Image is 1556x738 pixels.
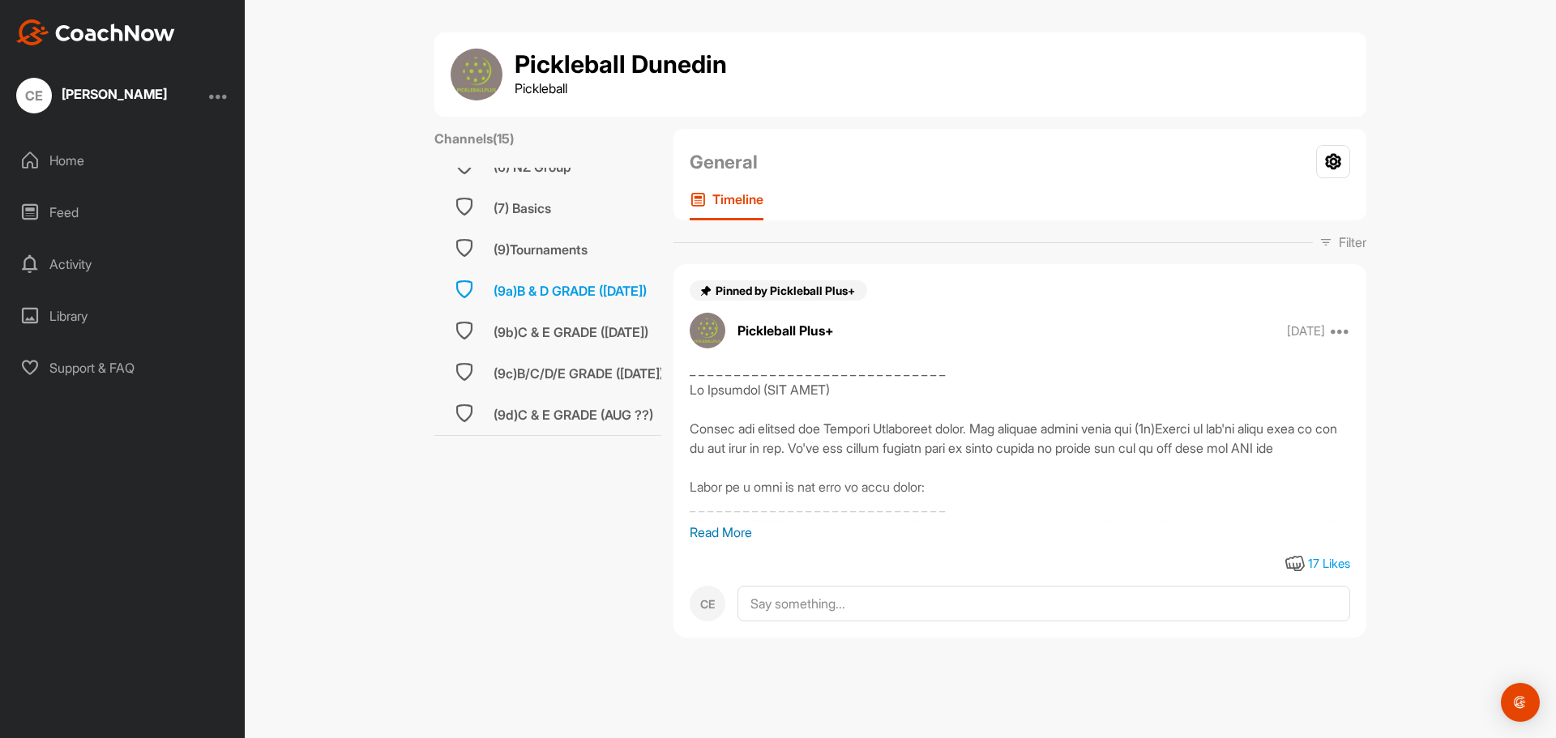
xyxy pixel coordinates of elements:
[716,284,857,297] span: Pinned by Pickleball Plus+
[9,244,237,284] div: Activity
[1339,232,1366,252] p: Filter
[62,87,167,100] div: [PERSON_NAME]
[9,192,237,232] div: Feed
[16,19,175,45] img: CoachNow
[9,348,237,388] div: Support & FAQ
[494,364,664,383] div: (9c)B/C/D/E GRADE ([DATE])
[690,360,1350,523] div: _ _ _ _ _ _ _ _ _ _ _ _ _ _ _ _ _ _ _ _ _ _ _ _ _ _ _ _ _ Lo Ipsumdol (SIT AMET) Consec adi elits...
[494,198,551,218] div: (7) Basics
[16,78,52,113] div: CE
[712,191,763,207] p: Timeline
[494,240,588,259] div: (9)Tournaments
[690,523,1350,542] p: Read More
[1287,323,1325,339] p: [DATE]
[699,284,712,297] img: pin
[515,51,727,79] h1: Pickleball Dunedin
[1308,555,1350,574] div: 17 Likes
[690,586,725,621] div: CE
[434,129,514,148] label: Channels ( 15 )
[1501,683,1540,722] div: Open Intercom Messenger
[451,49,502,100] img: group
[494,322,648,342] div: (9b)C & E GRADE ([DATE])
[737,321,834,340] p: Pickleball Plus+
[494,405,653,424] div: (9d)C & E GRADE (AUG ??)
[515,79,727,98] p: Pickleball
[494,281,647,301] div: (9a)B & D GRADE ([DATE])
[690,148,758,176] h2: General
[9,296,237,336] div: Library
[9,140,237,181] div: Home
[690,313,725,348] img: avatar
